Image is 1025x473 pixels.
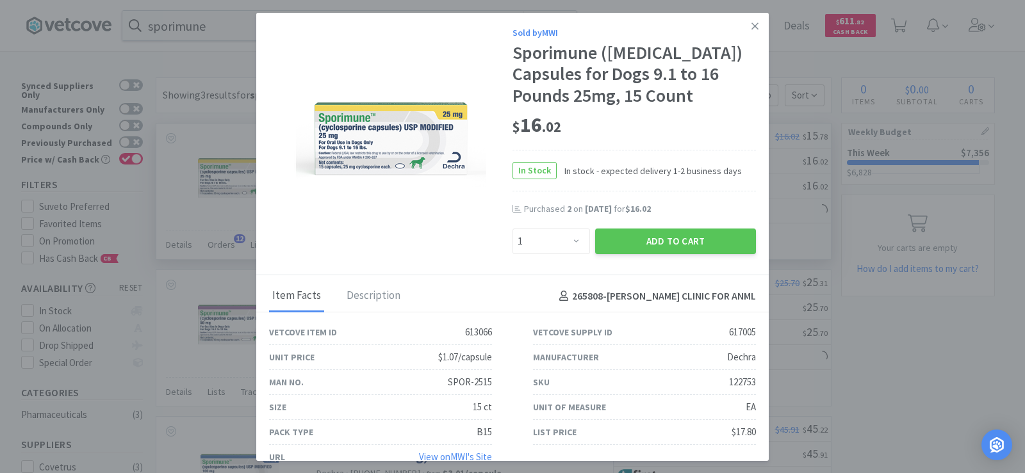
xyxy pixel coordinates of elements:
img: 4bd2e72772154b76be6c33a9e658ab88_617005.png [295,88,487,191]
div: List Price [533,425,577,439]
div: SKU [533,375,550,389]
span: 2 [567,203,571,214]
div: SPOR-2515 [448,374,492,390]
h4: 265808 - [PERSON_NAME] CLINIC FOR ANML [554,288,756,305]
span: . 02 [542,118,561,136]
div: Manufacturer [533,350,599,364]
div: 122753 [729,374,756,390]
div: Unit Price [269,350,315,364]
div: 617005 [729,325,756,340]
a: View onMWI's Site [419,451,492,463]
div: 613066 [465,325,492,340]
span: In stock - expected delivery 1-2 business days [557,164,742,178]
span: 16 [512,112,561,138]
div: $17.80 [732,424,756,440]
div: Pack Type [269,425,313,439]
div: B15 [477,424,492,440]
div: $1.07/capsule [438,349,492,365]
div: URL [269,450,285,464]
div: EA [746,399,756,415]
div: Dechra [727,349,756,365]
span: [DATE] [585,203,612,214]
div: 15 ct [473,399,492,415]
div: Item Facts [269,280,324,312]
div: Description [343,280,404,312]
span: In Stock [513,163,556,179]
div: Vetcove Item ID [269,325,337,339]
div: Man No. [269,375,304,389]
span: $16.02 [625,203,651,214]
button: Add to Cart [595,228,756,254]
div: Vetcove Supply ID [533,325,612,339]
div: Purchased on for [524,203,756,216]
span: $ [512,118,520,136]
div: Unit of Measure [533,400,606,414]
div: Sporimune ([MEDICAL_DATA]) Capsules for Dogs 9.1 to 16 Pounds 25mg, 15 Count [512,42,756,107]
div: Size [269,400,286,414]
div: Open Intercom Messenger [981,429,1012,460]
div: Sold by MWI [512,26,756,40]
